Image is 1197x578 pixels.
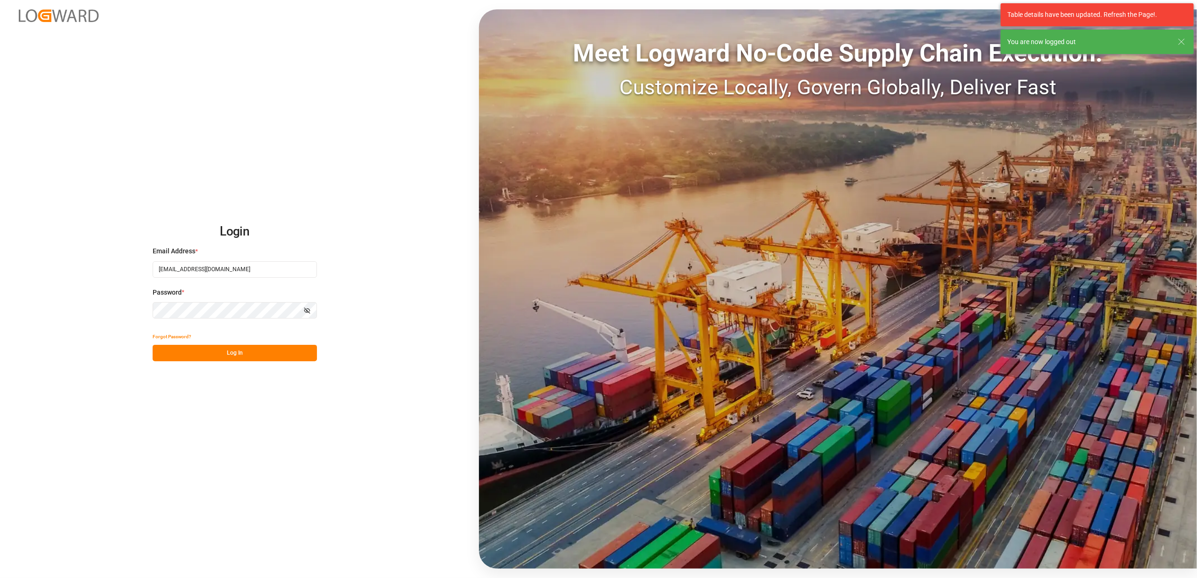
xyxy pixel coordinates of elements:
[479,72,1197,103] div: Customize Locally, Govern Globally, Deliver Fast
[1007,10,1180,20] div: Table details have been updated. Refresh the Page!.
[153,261,317,278] input: Enter your email
[1007,37,1169,47] div: You are now logged out
[153,328,191,345] button: Forgot Password?
[153,217,317,247] h2: Login
[153,345,317,361] button: Log In
[153,246,195,256] span: Email Address
[153,288,182,297] span: Password
[19,9,99,22] img: Logward_new_orange.png
[479,35,1197,72] div: Meet Logward No-Code Supply Chain Execution:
